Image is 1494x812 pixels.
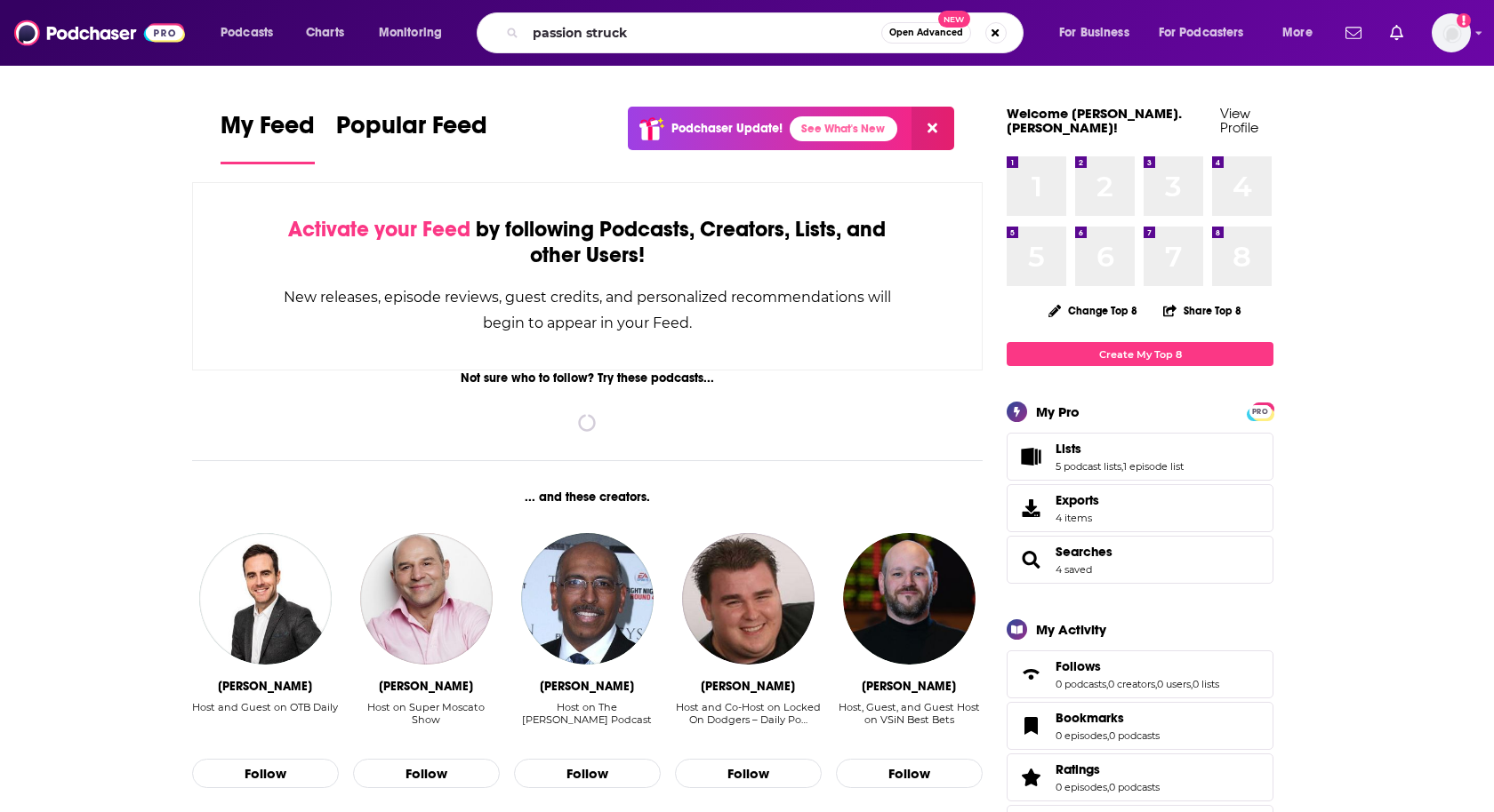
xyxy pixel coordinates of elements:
[1056,563,1092,576] a: 4 saved
[336,110,487,151] span: Popular Feed
[1157,678,1191,690] a: 0 users
[1155,678,1157,690] span: ,
[1013,444,1048,469] a: Lists
[843,533,975,665] img: Wes Reynolds
[336,110,487,164] a: Popular Feed
[1056,781,1107,793] a: 0 episodes
[1056,441,1184,457] a: Lists
[1432,13,1471,52] img: User Profile
[1056,658,1101,674] span: Follows
[1036,621,1106,638] div: My Activity
[1338,18,1369,48] a: Show notifications dropdown
[1036,403,1080,420] div: My Pro
[1108,678,1155,690] a: 0 creators
[282,284,893,336] div: New releases, episode reviews, guest credits, and personalized recommendations will begin to appe...
[379,20,442,45] span: Monitoring
[1007,484,1273,532] a: Exports
[1107,781,1109,793] span: ,
[790,116,897,141] a: See What's New
[1047,19,1152,47] button: open menu
[218,679,312,694] div: Joe Molloy
[1056,492,1099,508] span: Exports
[836,701,983,739] div: Host, Guest, and Guest Host on VSiN Best Bets
[366,19,465,47] button: open menu
[836,759,983,789] button: Follow
[1432,13,1471,52] button: Show profile menu
[192,490,983,505] div: ... and these creators.
[1007,702,1273,750] span: Bookmarks
[1383,18,1410,48] a: Show notifications dropdown
[1038,299,1148,322] button: Change Top 8
[1109,729,1160,742] a: 0 podcasts
[889,28,963,37] span: Open Advanced
[514,701,661,726] div: Host on The [PERSON_NAME] Podcast
[1457,13,1471,28] svg: Add a profile image
[526,19,881,47] input: Search podcasts, credits, & more...
[1007,650,1273,698] span: Follows
[1056,544,1112,560] a: Searches
[836,701,983,726] div: Host, Guest, and Guest Host on VSiN Best Bets
[682,533,814,665] img: Jeff Snider
[294,19,355,47] a: Charts
[1056,729,1107,742] a: 0 episodes
[221,110,315,151] span: My Feed
[282,217,893,268] div: by following Podcasts, Creators, Lists, and other Users!
[494,12,1040,53] div: Search podcasts, credits, & more...
[288,216,470,243] span: Activate your Feed
[1007,753,1273,801] span: Ratings
[1432,13,1471,52] span: Logged in as heidi.egloff
[1013,713,1048,738] a: Bookmarks
[1013,765,1048,790] a: Ratings
[192,701,338,713] div: Host and Guest on OTB Daily
[1056,678,1106,690] a: 0 podcasts
[192,370,983,386] div: Not sure who to follow? Try these podcasts...
[1107,729,1109,742] span: ,
[1059,20,1129,45] span: For Business
[1007,536,1273,584] span: Searches
[1270,19,1335,47] button: open menu
[675,759,822,789] button: Follow
[938,11,970,28] span: New
[1013,547,1048,572] a: Searches
[208,19,296,47] button: open menu
[192,701,338,739] div: Host and Guest on OTB Daily
[862,679,956,694] div: Wes Reynolds
[221,20,273,45] span: Podcasts
[1056,441,1081,457] span: Lists
[1013,496,1048,521] span: Exports
[306,20,344,45] span: Charts
[675,701,822,739] div: Host and Co-Host on Locked On Dodgers – Daily Po…
[1106,678,1108,690] span: ,
[540,679,634,694] div: Michael Steele
[1249,405,1271,418] span: PRO
[192,759,339,789] button: Follow
[1162,293,1242,328] button: Share Top 8
[1220,105,1258,136] a: View Profile
[671,121,783,136] p: Podchaser Update!
[521,533,653,665] img: Michael Steele
[1123,460,1184,473] a: 1 episode list
[1193,678,1219,690] a: 0 lists
[1056,512,1099,524] span: 4 items
[1056,710,1124,726] span: Bookmarks
[379,679,473,694] div: Vincent Moscato
[1007,433,1273,481] span: Lists
[1191,678,1193,690] span: ,
[675,701,822,726] div: Host and Co-Host on Locked On Dodgers – Daily Po…
[221,110,315,164] a: My Feed
[1147,19,1270,47] button: open menu
[1109,781,1160,793] a: 0 podcasts
[514,759,661,789] button: Follow
[1249,404,1271,418] a: PRO
[199,533,331,665] img: Joe Molloy
[353,759,500,789] button: Follow
[14,16,185,50] img: Podchaser - Follow, Share and Rate Podcasts
[1056,658,1219,674] a: Follows
[1121,460,1123,473] span: ,
[881,22,971,44] button: Open AdvancedNew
